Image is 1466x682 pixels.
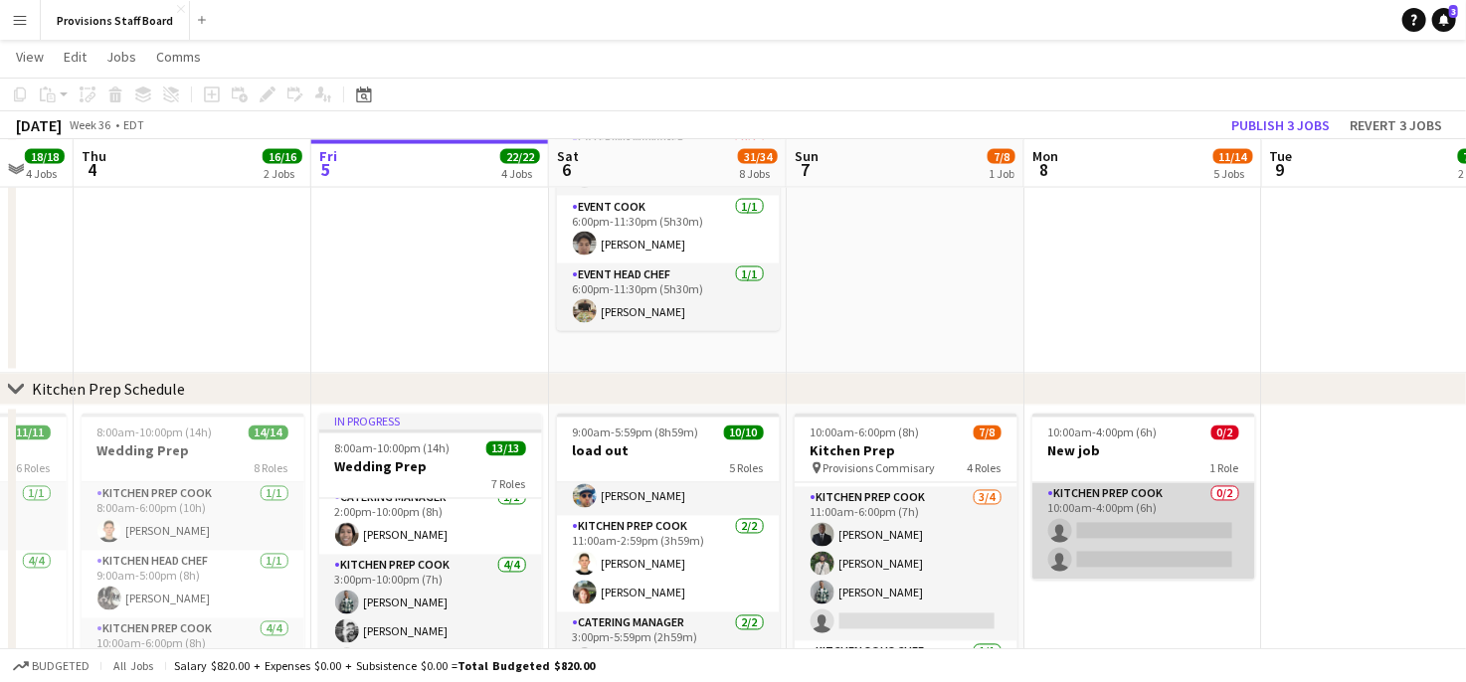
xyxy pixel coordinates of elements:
app-card-role: Kitchen Prep Cook3/411:00am-6:00pm (7h)[PERSON_NAME][PERSON_NAME][PERSON_NAME] [795,487,1017,641]
span: 10:00am-4:00pm (6h) [1048,426,1158,440]
span: 9 [1267,158,1293,181]
a: 3 [1432,8,1456,32]
span: 16/16 [263,149,302,164]
h3: Wedding Prep [82,442,304,460]
span: 8 Roles [255,461,288,476]
h3: Wedding Prep [319,458,542,476]
a: Comms [148,44,209,70]
div: 2 Jobs [264,166,301,181]
span: 6 Roles [17,461,51,476]
a: Jobs [98,44,144,70]
span: 1 Role [1210,461,1239,476]
span: 8:00am-10:00pm (14h) [335,441,451,456]
app-card-role: Kitchen Head Chef1/19:00am-5:00pm (8h)[PERSON_NAME] [82,551,304,618]
h3: New job [1032,442,1255,460]
a: Edit [56,44,94,70]
span: Total Budgeted $820.00 [458,658,595,673]
span: 3 [1449,5,1458,18]
app-card-role: Kitchen Prep Cook0/210:00am-4:00pm (6h) [1032,483,1255,580]
span: 7/8 [988,149,1015,164]
div: 1 Job [989,166,1014,181]
span: 10:00am-6:00pm (8h) [811,426,920,440]
app-card-role: Event Head Chef1/16:00pm-11:30pm (5h30m)[PERSON_NAME] [557,263,780,331]
span: 4 [79,158,106,181]
span: 4 Roles [968,461,1002,476]
span: Tue [1270,147,1293,165]
app-card-role: Kitchen Prep Cook2/211:00am-2:59pm (3h59m)[PERSON_NAME][PERSON_NAME] [557,516,780,612]
span: All jobs [109,658,157,673]
span: 7/8 [974,426,1002,440]
span: 0/2 [1211,426,1239,440]
app-card-role: Event Cook1/16:00pm-11:30pm (5h30m)[PERSON_NAME] [557,196,780,263]
span: Edit [64,48,87,66]
span: 31/34 [738,149,778,164]
app-card-role: Kitchen Prep Cook1/18:00am-6:00pm (10h)[PERSON_NAME] [82,483,304,551]
span: 7 [792,158,819,181]
button: Publish 3 jobs [1223,112,1338,138]
span: Budgeted [32,659,90,673]
button: Budgeted [10,655,92,677]
span: 9:00am-5:59pm (8h59m) [573,426,699,440]
app-job-card: 10:00am-4:00pm (6h)0/2New job1 RoleKitchen Prep Cook0/210:00am-4:00pm (6h) [1032,414,1255,580]
span: 14/14 [249,426,288,440]
a: View [8,44,52,70]
span: 5 [316,158,337,181]
div: 4 Jobs [501,166,539,181]
h3: load out [557,442,780,460]
div: Salary $820.00 + Expenses $0.00 + Subsistence $0.00 = [174,658,595,673]
span: Sun [795,147,819,165]
div: EDT [123,117,144,132]
div: 4 Jobs [26,166,64,181]
span: 18/18 [25,149,65,164]
span: Fri [319,147,337,165]
span: Comms [156,48,201,66]
span: Provisions Commisary [824,461,936,476]
span: Mon [1032,147,1058,165]
span: Week 36 [66,117,115,132]
span: Thu [82,147,106,165]
button: Provisions Staff Board [41,1,190,40]
h3: Kitchen Prep [795,442,1017,460]
span: 13/13 [486,441,526,456]
span: 6 [554,158,579,181]
span: Sat [557,147,579,165]
button: Revert 3 jobs [1342,112,1450,138]
span: 11/14 [1213,149,1253,164]
div: Kitchen Prep Schedule [32,380,185,400]
span: 10/10 [724,426,764,440]
span: View [16,48,44,66]
span: 5 Roles [730,461,764,476]
span: 22/22 [500,149,540,164]
span: Jobs [106,48,136,66]
span: 8:00am-10:00pm (14h) [97,426,213,440]
div: [DATE] [16,115,62,135]
span: 8 [1029,158,1058,181]
span: 11/11 [11,426,51,440]
div: 8 Jobs [739,166,777,181]
div: In progress [319,414,542,429]
span: 7 Roles [492,477,526,492]
app-card-role: Catering Manager1/12:00pm-10:00pm (8h)[PERSON_NAME] [319,487,542,555]
div: 5 Jobs [1214,166,1252,181]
